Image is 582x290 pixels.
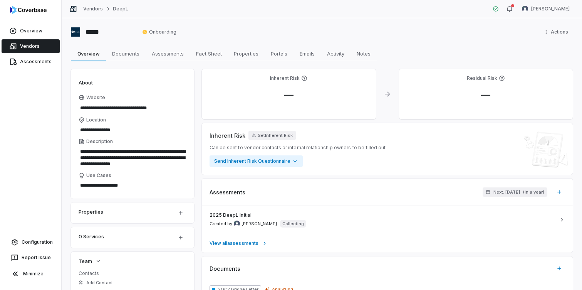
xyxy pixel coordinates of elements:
[2,55,60,69] a: Assessments
[268,49,290,59] span: Portals
[210,155,303,167] button: Send Inherent Risk Questionnaire
[231,49,262,59] span: Properties
[278,89,300,100] span: —
[109,49,143,59] span: Documents
[76,254,104,268] button: Team
[354,49,374,59] span: Notes
[74,49,103,59] span: Overview
[113,6,128,12] a: DeepL
[210,240,258,246] span: View all assessments
[79,270,186,277] dt: Contacts
[297,49,318,59] span: Emails
[86,138,113,145] span: Description
[79,180,186,191] textarea: Use Cases
[210,212,252,218] span: 2025 DeepL Initial
[193,49,225,59] span: Fact Sheet
[210,145,386,151] span: Can be sent to vendor contacts or internal relationship owners to be filled out
[76,276,115,290] button: Add Contact
[79,258,92,265] span: Team
[202,206,573,234] a: 2025 DeepL InitialCreated by Kim Kambarami avatar[PERSON_NAME]Collecting
[210,221,277,227] span: Created by
[83,6,103,12] a: Vendors
[467,75,497,81] h4: Residual Risk
[493,189,520,195] span: Next: [DATE]
[86,117,106,123] span: Location
[242,221,277,227] span: [PERSON_NAME]
[2,39,60,53] a: Vendors
[79,146,186,169] textarea: Description
[149,49,187,59] span: Assessments
[523,189,544,195] span: ( in a year )
[324,49,347,59] span: Activity
[483,187,547,197] button: Next: [DATE](in a year)
[86,94,105,101] span: Website
[202,234,573,253] a: View allassessments
[79,125,186,135] input: Location
[234,221,240,227] img: Kim Kambarami avatar
[86,172,111,179] span: Use Cases
[79,103,173,113] input: Website
[2,24,60,38] a: Overview
[142,29,176,35] span: Onboarding
[3,266,58,282] button: Minimize
[3,251,58,265] button: Report Issue
[210,265,240,273] span: Documents
[270,75,300,81] h4: Inherent Risk
[210,188,245,196] span: Assessments
[282,221,304,227] p: Collecting
[517,3,574,15] button: Kim Kambarami avatar[PERSON_NAME]
[248,131,296,140] button: SetInherent Risk
[522,6,528,12] img: Kim Kambarami avatar
[79,79,93,86] span: About
[541,26,573,38] button: More actions
[10,6,47,14] img: logo-D7KZi-bG.svg
[3,235,58,249] a: Configuration
[531,6,570,12] span: [PERSON_NAME]
[210,132,245,140] span: Inherent Risk
[475,89,496,100] span: —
